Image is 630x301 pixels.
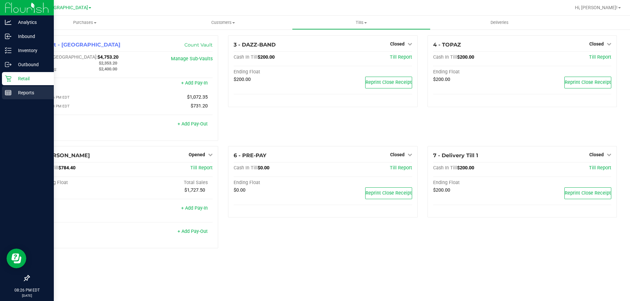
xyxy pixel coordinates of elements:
[34,229,124,235] div: Pay-Outs
[5,89,11,96] inline-svg: Reports
[292,20,430,26] span: Tills
[234,180,323,186] div: Ending Float
[181,205,208,211] a: + Add Pay-In
[34,54,97,60] span: Cash In [GEOGRAPHIC_DATA]:
[5,47,11,54] inline-svg: Inventory
[234,77,251,82] span: $200.00
[390,152,405,157] span: Closed
[589,152,604,157] span: Closed
[575,5,618,10] span: Hi, [PERSON_NAME]!
[234,42,276,48] span: 3 - DAZZ-BAND
[5,19,11,26] inline-svg: Analytics
[482,20,517,26] span: Deliveries
[564,77,611,88] button: Reprint Close Receipt
[234,165,258,171] span: Cash In Till
[433,165,457,171] span: Cash In Till
[171,56,213,62] a: Manage Sub-Vaults
[99,61,117,66] span: $2,353.20
[99,66,117,71] span: $2,400.00
[11,75,51,83] p: Retail
[390,54,412,60] a: Till Report
[184,187,205,193] span: $1,727.50
[11,47,51,54] p: Inventory
[234,152,266,159] span: 6 - PRE-PAY
[433,69,522,75] div: Ending Float
[154,16,292,29] a: Customers
[430,16,569,29] a: Deliveries
[365,77,412,88] button: Reprint Close Receipt
[124,180,213,186] div: Total Sales
[5,33,11,40] inline-svg: Inbound
[292,16,430,29] a: Tills
[258,54,275,60] span: $200.00
[34,180,124,186] div: Beginning Float
[43,5,88,10] span: [GEOGRAPHIC_DATA]
[589,54,611,60] a: Till Report
[3,287,51,293] p: 08:26 PM EDT
[5,75,11,82] inline-svg: Retail
[7,249,26,268] iframe: Resource center
[58,165,75,171] span: $784.40
[433,180,522,186] div: Ending Float
[433,187,450,193] span: $200.00
[34,81,124,87] div: Pay-Ins
[565,190,611,196] span: Reprint Close Receipt
[181,80,208,86] a: + Add Pay-In
[5,61,11,68] inline-svg: Outbound
[11,18,51,26] p: Analytics
[457,54,474,60] span: $200.00
[16,16,154,29] a: Purchases
[189,152,205,157] span: Opened
[97,54,118,60] span: $4,753.20
[11,89,51,97] p: Reports
[234,187,245,193] span: $0.00
[457,165,474,171] span: $200.00
[178,121,208,127] a: + Add Pay-Out
[234,69,323,75] div: Ending Float
[366,190,412,196] span: Reprint Close Receipt
[390,165,412,171] a: Till Report
[366,80,412,85] span: Reprint Close Receipt
[3,293,51,298] p: [DATE]
[390,41,405,47] span: Closed
[16,20,154,26] span: Purchases
[34,122,124,128] div: Pay-Outs
[433,42,461,48] span: 4 - TOPAZ
[433,77,450,82] span: $200.00
[187,94,208,100] span: $1,072.35
[184,42,213,48] a: Count Vault
[190,165,213,171] a: Till Report
[258,165,269,171] span: $0.00
[234,54,258,60] span: Cash In Till
[34,206,124,212] div: Pay-Ins
[589,165,611,171] a: Till Report
[433,152,478,159] span: 7 - Delivery Till 1
[191,103,208,109] span: $731.20
[564,187,611,199] button: Reprint Close Receipt
[154,20,292,26] span: Customers
[34,152,90,159] span: 5 - [PERSON_NAME]
[34,42,120,48] span: 1 - Vault - [GEOGRAPHIC_DATA]
[178,229,208,234] a: + Add Pay-Out
[589,41,604,47] span: Closed
[365,187,412,199] button: Reprint Close Receipt
[565,80,611,85] span: Reprint Close Receipt
[11,61,51,68] p: Outbound
[433,54,457,60] span: Cash In Till
[11,32,51,40] p: Inbound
